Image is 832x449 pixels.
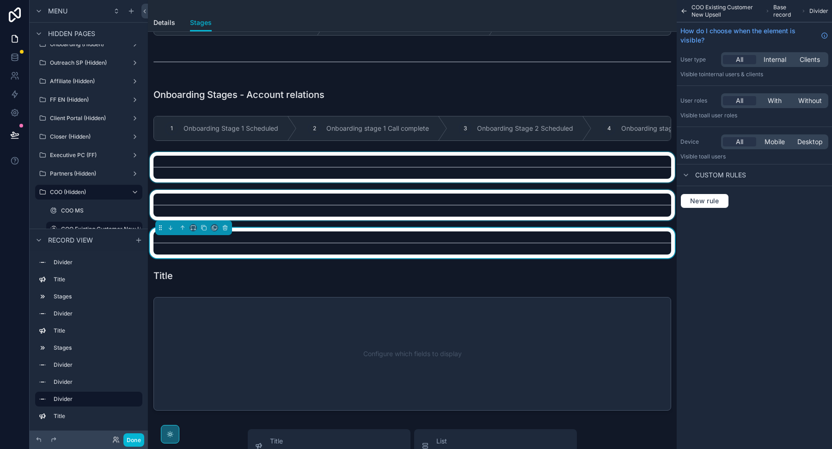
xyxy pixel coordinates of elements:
[809,7,828,15] span: Divider
[773,4,797,18] span: Base record
[50,115,128,122] label: Client Portal (Hidden)
[153,18,175,27] span: Details
[46,203,142,218] a: COO MS
[50,41,128,48] label: Onboarding (Hidden)
[680,194,729,208] button: New rule
[680,112,828,119] p: Visible to
[798,96,822,105] span: Without
[50,170,128,177] label: Partners (Hidden)
[54,413,139,420] label: Title
[797,137,823,146] span: Desktop
[680,56,717,63] label: User type
[736,137,743,146] span: All
[50,188,124,196] label: COO (Hidden)
[54,344,139,352] label: Stages
[50,133,128,140] label: Closer (Hidden)
[680,138,717,146] label: Device
[61,207,141,214] label: COO MS
[54,293,139,300] label: Stages
[270,437,327,446] span: Title
[54,276,139,283] label: Title
[30,251,148,431] div: scrollable content
[764,55,786,64] span: Internal
[123,433,144,447] button: Done
[190,14,212,32] a: Stages
[680,71,828,78] p: Visible to
[54,395,135,403] label: Divider
[46,222,142,237] a: COO Existing Customer New Upsell
[680,26,817,45] span: How do I choose when the element is visible?
[680,26,828,45] a: How do I choose when the element is visible?
[704,153,726,160] span: all users
[50,78,128,85] label: Affiliate (Hidden)
[686,197,723,205] span: New rule
[54,327,139,334] label: Title
[680,97,717,104] label: User roles
[35,92,142,107] a: FF EN (Hidden)
[691,4,762,18] span: COO Existing Customer New Upsell
[50,152,128,159] label: Executive PC (FF)
[54,310,139,317] label: Divider
[680,153,828,160] p: Visible to
[35,166,142,181] a: Partners (Hidden)
[153,14,175,33] a: Details
[61,225,153,233] label: COO Existing Customer New Upsell
[35,148,142,163] a: Executive PC (FF)
[54,361,139,369] label: Divider
[35,37,142,52] a: Onboarding (Hidden)
[35,55,142,70] a: Outreach SP (Hidden)
[35,185,142,200] a: COO (Hidden)
[48,236,93,245] span: Record view
[50,59,128,67] label: Outreach SP (Hidden)
[190,18,212,27] span: Stages
[54,259,139,266] label: Divider
[35,111,142,126] a: Client Portal (Hidden)
[48,6,67,16] span: Menu
[35,129,142,144] a: Closer (Hidden)
[704,71,763,78] span: Internal users & clients
[54,378,139,386] label: Divider
[436,437,516,446] span: List
[54,430,139,437] label: Stages
[48,29,95,38] span: Hidden pages
[695,170,746,180] span: Custom rules
[800,55,820,64] span: Clients
[736,96,743,105] span: All
[765,137,785,146] span: Mobile
[768,96,782,105] span: With
[50,96,128,103] label: FF EN (Hidden)
[35,74,142,89] a: Affiliate (Hidden)
[736,55,743,64] span: All
[704,112,737,119] span: All user roles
